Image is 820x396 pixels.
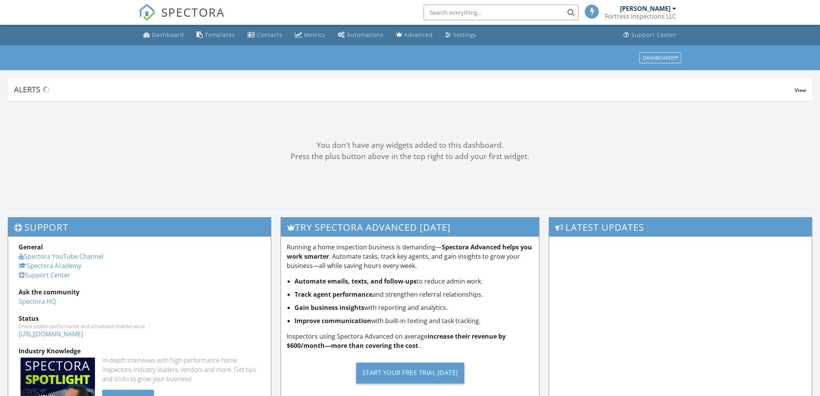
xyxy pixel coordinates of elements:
div: Settings [453,31,476,38]
div: Press the plus button above in the top right to add your first widget. [8,151,812,162]
a: Spectora YouTube Channel [19,252,103,261]
img: The Best Home Inspection Software - Spectora [139,4,156,21]
strong: Gain business insights [295,303,364,312]
div: Metrics [304,31,326,38]
div: Automations [347,31,384,38]
a: Advanced [393,28,436,42]
p: Running a home inspection business is demanding— . Automate tasks, track key agents, and gain ins... [287,242,533,270]
strong: increase their revenue by $600/month—more than covering the cost [287,332,506,350]
div: Status [19,314,260,323]
strong: Improve communication [295,316,371,325]
div: Contacts [257,31,283,38]
span: View [795,87,806,93]
h3: Try spectora advanced [DATE] [281,218,539,237]
div: Ask the community [19,287,260,297]
div: [PERSON_NAME] [620,5,670,12]
h3: Latest Updates [549,218,812,237]
div: Dashboard [152,31,184,38]
a: Start Your Free Trial [DATE] [287,356,533,389]
div: Industry Knowledge [19,346,260,356]
a: Metrics [292,28,329,42]
a: Spectora HQ [19,297,56,306]
button: Dashboards [639,52,681,63]
a: Support Center [620,28,680,42]
li: with built-in texting and task tracking. [295,316,533,325]
li: with reporting and analytics. [295,303,533,312]
div: Templates [205,31,235,38]
span: SPECTORA [161,4,225,20]
div: Fortress inspections LLC [605,12,676,20]
a: Settings [442,28,479,42]
input: Search everything... [424,5,579,20]
div: Support Center [631,31,677,38]
div: Dashboards [643,55,678,61]
h3: Support [8,218,271,237]
a: SPECTORA [139,10,225,27]
li: to reduce admin work. [295,277,533,286]
a: Templates [193,28,238,42]
div: Start Your Free Trial [DATE] [356,363,464,384]
div: Alerts [14,84,795,95]
a: Dashboard [140,28,187,42]
a: Spectora Academy [19,261,81,270]
a: [URL][DOMAIN_NAME] [19,330,83,338]
strong: Automate emails, texts, and follow-ups [295,277,417,285]
strong: Spectora Advanced helps you work smarter [287,243,532,261]
strong: General [19,243,43,251]
p: Inspectors using Spectora Advanced on average . [287,332,533,350]
li: and strengthen referral relationships. [295,290,533,299]
a: Automations (Basic) [335,28,387,42]
a: Support Center [19,271,70,279]
div: You don't have any widgets added to this dashboard. [8,140,812,151]
div: Check system performance and scheduled maintenance. [19,323,260,329]
div: In-depth interviews with high-performance home inspectors, industry leaders, vendors and more. Ge... [102,356,260,384]
div: Advanced [404,31,433,38]
a: Contacts [245,28,286,42]
strong: Track agent performance [295,290,372,299]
